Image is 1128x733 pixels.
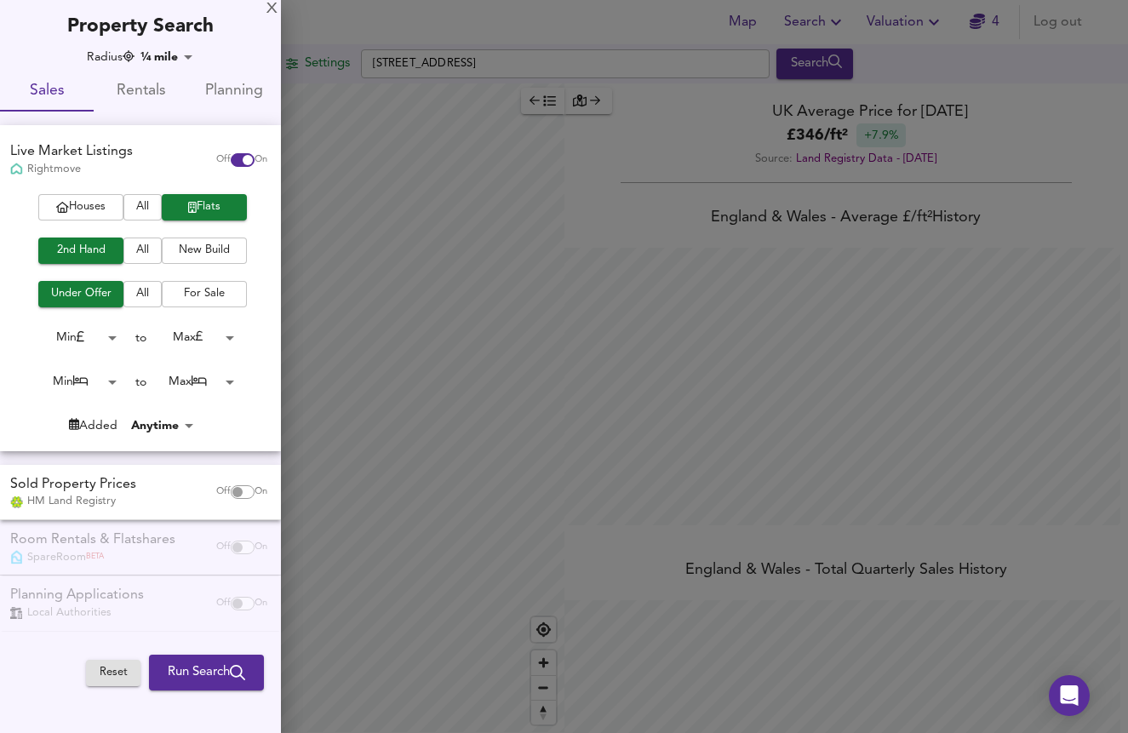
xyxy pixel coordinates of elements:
span: Under Offer [47,284,115,304]
span: Planning [198,78,271,105]
span: All [132,198,153,217]
span: Sales [10,78,83,105]
span: All [132,241,153,261]
span: Reset [94,663,132,683]
div: Live Market Listings [10,142,133,162]
div: Sold Property Prices [10,475,136,495]
button: For Sale [162,281,247,307]
button: Flats [162,194,247,220]
span: Rentals [104,78,177,105]
button: Houses [38,194,123,220]
button: All [123,194,162,220]
span: Off [216,153,231,167]
img: Land Registry [10,496,23,508]
div: X [266,3,278,15]
span: Run Search [168,661,245,684]
div: HM Land Registry [10,494,136,509]
div: Radius [87,49,135,66]
div: Max [146,324,240,351]
div: Open Intercom Messenger [1049,675,1090,716]
span: New Build [170,241,238,261]
div: Max [146,369,240,395]
div: to [135,374,146,391]
div: Rightmove [10,162,133,177]
button: Under Offer [38,281,123,307]
div: Min [29,369,123,395]
img: Rightmove [10,163,23,177]
span: 2nd Hand [47,241,115,261]
span: Flats [170,198,238,217]
span: For Sale [170,284,238,304]
button: All [123,281,162,307]
button: Run Search [149,655,264,690]
div: ¼ mile [135,49,198,66]
div: Added [69,417,117,434]
span: Houses [47,198,115,217]
div: Min [29,324,123,351]
span: Off [216,485,231,499]
button: Reset [86,660,140,686]
button: 2nd Hand [38,238,123,264]
div: to [135,329,146,346]
div: Anytime [126,417,199,434]
button: New Build [162,238,247,264]
span: On [255,153,267,167]
span: On [255,485,267,499]
button: All [123,238,162,264]
span: All [132,284,153,304]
